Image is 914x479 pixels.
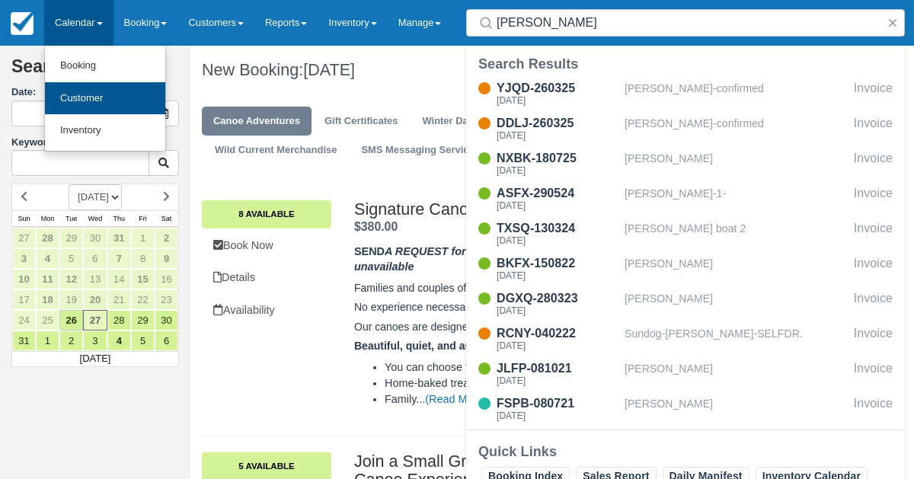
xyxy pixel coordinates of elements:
a: 16 [155,269,178,289]
a: 11 [36,269,59,289]
a: 2 [59,331,83,351]
div: [DATE] [497,411,618,420]
span: [DATE] [303,60,355,79]
div: [DATE] [497,96,618,105]
a: 1 [36,331,59,351]
label: Keyword [11,136,53,148]
a: 18 [36,289,59,310]
div: BKFX-150822 [497,254,618,273]
th: Wed [83,210,107,227]
a: 13 [83,269,107,289]
a: 3 [83,331,107,351]
div: TXSQ-130324 [497,219,618,238]
a: 27 [83,310,107,331]
a: 5 [131,331,155,351]
a: Customer [45,82,165,115]
a: 4 [107,331,131,351]
div: [PERSON_NAME]-confirmed [625,79,848,108]
a: 14 [107,269,131,289]
a: Inventory [45,114,165,147]
input: Search ( / ) [497,9,880,37]
a: 8 [131,248,155,269]
label: Date: [11,85,179,100]
div: Invoice [854,114,893,143]
th: Fri [131,210,155,227]
a: FSPB-080721[DATE][PERSON_NAME]Invoice [466,394,905,423]
div: Invoice [854,254,893,283]
a: Winter Day Trips [411,107,511,136]
a: 30 [155,310,178,331]
strong: Price: $380 [354,220,398,233]
a: 29 [59,228,83,248]
div: [DATE] [497,341,618,350]
a: 20 [83,289,107,310]
a: 15 [131,269,155,289]
a: 3 [12,248,36,269]
th: Tue [59,210,83,227]
strong: Beautiful, quiet, and authentic [354,340,507,352]
a: 6 [83,248,107,269]
a: Book Now [202,230,331,261]
ul: Calendar [44,46,166,152]
div: [DATE] [497,201,618,210]
a: 31 [107,228,131,248]
li: Home-baked treats and hot drinks [385,375,682,391]
div: RCNY-040222 [497,324,618,343]
a: Availability [202,295,331,326]
a: 23 [155,289,178,310]
th: Sat [155,210,178,227]
div: [DATE] [497,306,618,315]
a: Wild Current Merchandise [203,136,348,165]
div: YJQD-260325 [497,79,618,97]
div: Invoice [854,394,893,423]
div: Invoice [854,359,893,388]
div: [PERSON_NAME]-1- [625,184,848,213]
img: checkfront-main-nav-mini-logo.png [11,12,34,35]
div: [PERSON_NAME] [625,394,848,423]
a: 22 [131,289,155,310]
a: 29 [131,310,155,331]
a: 31 [12,331,36,351]
div: [PERSON_NAME] [625,254,848,283]
a: SMS Messaging Service [350,136,485,165]
div: [PERSON_NAME] [625,289,848,318]
button: Keyword Search [149,150,179,176]
a: DDLJ-260325[DATE][PERSON_NAME]-confirmedInvoice [466,114,905,143]
a: 26 [59,310,83,331]
div: Invoice [854,324,893,353]
div: [PERSON_NAME]-confirmed [625,114,848,143]
a: 25 [36,310,59,331]
a: 28 [36,228,59,248]
li: Family... [385,391,682,407]
h5: No experience necessary for this guided experience [354,302,682,313]
strong: SEND [354,245,621,273]
div: FSPB-080721 [497,394,618,413]
div: [PERSON_NAME] [625,359,848,388]
a: 17 [12,289,36,310]
div: Invoice [854,289,893,318]
a: (Read More) [425,393,487,405]
a: NXBK-180725[DATE][PERSON_NAME]Invoice [466,149,905,178]
a: TXSQ-130324[DATE][PERSON_NAME] boat 2Invoice [466,219,905,248]
div: ASFX-290524 [497,184,618,203]
span: $380.00 [354,220,398,233]
div: [DATE] [497,236,618,245]
div: DGXQ-280323 [497,289,618,308]
td: [DATE] [12,351,179,366]
div: Sundog-[PERSON_NAME]-SELFDR. [625,324,848,353]
h2: Search [11,57,179,85]
a: 27 [12,228,36,248]
div: DDLJ-260325 [497,114,618,133]
a: 21 [107,289,131,310]
div: [DATE] [497,271,618,280]
div: Quick Links [478,442,893,461]
a: 28 [107,310,131,331]
a: 1 [131,228,155,248]
a: 24 [12,310,36,331]
h5: Our canoes are designed for comfort, style, and safety, [354,321,682,333]
h1: New Booking: [202,61,522,79]
a: 2 [155,228,178,248]
div: Search Results [478,55,893,73]
div: [PERSON_NAME] boat 2 [625,219,848,248]
a: DGXQ-280323[DATE][PERSON_NAME]Invoice [466,289,905,318]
